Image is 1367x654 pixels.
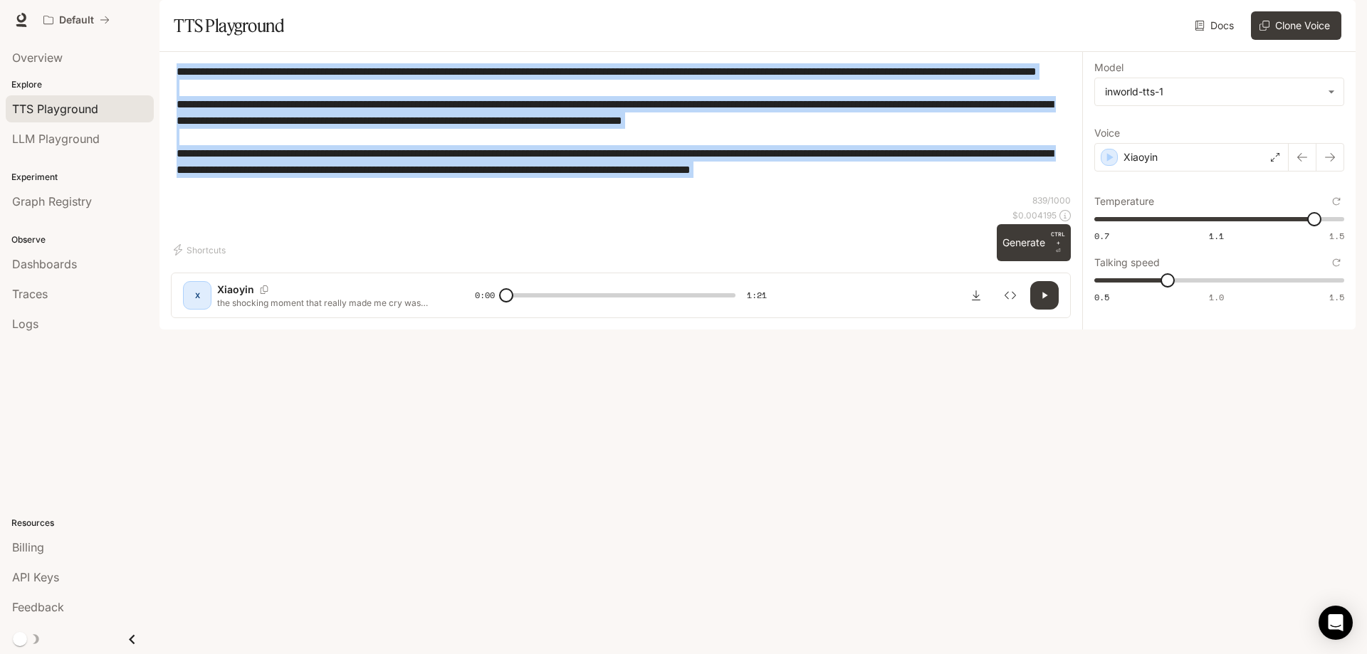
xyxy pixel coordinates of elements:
button: Copy Voice ID [254,285,274,294]
button: Reset to default [1329,255,1344,270]
span: 1.0 [1209,291,1224,303]
button: Reset to default [1329,194,1344,209]
div: inworld-tts-1 [1095,78,1344,105]
p: Talking speed [1094,258,1160,268]
span: 0.5 [1094,291,1109,303]
p: Temperature [1094,196,1154,206]
a: Docs [1192,11,1240,40]
button: All workspaces [37,6,116,34]
p: ⏎ [1051,230,1065,255]
span: 1:21 [747,288,767,302]
p: Voice [1094,128,1120,138]
p: the shocking moment that really made me cry was when [PERSON_NAME] learned that her father was st... [217,297,441,309]
p: Xiaoyin [217,283,254,297]
p: Xiaoyin [1124,150,1158,164]
button: Inspect [996,281,1025,310]
button: GenerateCTRL +⏎ [997,224,1071,261]
p: CTRL + [1051,230,1065,247]
button: Clone Voice [1251,11,1341,40]
span: 1.1 [1209,230,1224,242]
button: Download audio [962,281,990,310]
div: inworld-tts-1 [1105,85,1321,99]
button: Shortcuts [171,238,231,261]
span: 0.7 [1094,230,1109,242]
span: 1.5 [1329,230,1344,242]
div: X [186,284,209,307]
h1: TTS Playground [174,11,284,40]
div: Open Intercom Messenger [1319,606,1353,640]
p: Model [1094,63,1124,73]
span: 0:00 [475,288,495,302]
span: 1.5 [1329,291,1344,303]
p: Default [59,14,94,26]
